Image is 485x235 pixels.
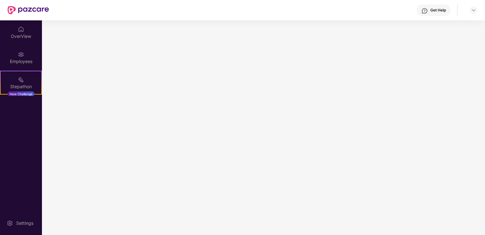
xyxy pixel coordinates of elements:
img: svg+xml;base64,PHN2ZyBpZD0iSGVscC0zMngzMiIgeG1sbnM9Imh0dHA6Ly93d3cudzMub3JnLzIwMDAvc3ZnIiB3aWR0aD... [421,8,428,14]
img: svg+xml;base64,PHN2ZyB4bWxucz0iaHR0cDovL3d3dy53My5vcmcvMjAwMC9zdmciIHdpZHRoPSIyMSIgaGVpZ2h0PSIyMC... [18,76,24,83]
img: svg+xml;base64,PHN2ZyBpZD0iSG9tZSIgeG1sbnM9Imh0dHA6Ly93d3cudzMub3JnLzIwMDAvc3ZnIiB3aWR0aD0iMjAiIG... [18,26,24,32]
img: svg+xml;base64,PHN2ZyBpZD0iRHJvcGRvd24tMzJ4MzIiIHhtbG5zPSJodHRwOi8vd3d3LnczLm9yZy8yMDAwL3N2ZyIgd2... [471,8,476,13]
img: svg+xml;base64,PHN2ZyBpZD0iRW1wbG95ZWVzIiB4bWxucz0iaHR0cDovL3d3dy53My5vcmcvMjAwMC9zdmciIHdpZHRoPS... [18,51,24,58]
div: Get Help [430,8,446,13]
img: New Pazcare Logo [8,6,49,14]
div: Settings [14,220,35,226]
div: New Challenge [8,91,34,96]
img: svg+xml;base64,PHN2ZyBpZD0iU2V0dGluZy0yMHgyMCIgeG1sbnM9Imh0dHA6Ly93d3cudzMub3JnLzIwMDAvc3ZnIiB3aW... [7,220,13,226]
div: Stepathon [1,83,41,90]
